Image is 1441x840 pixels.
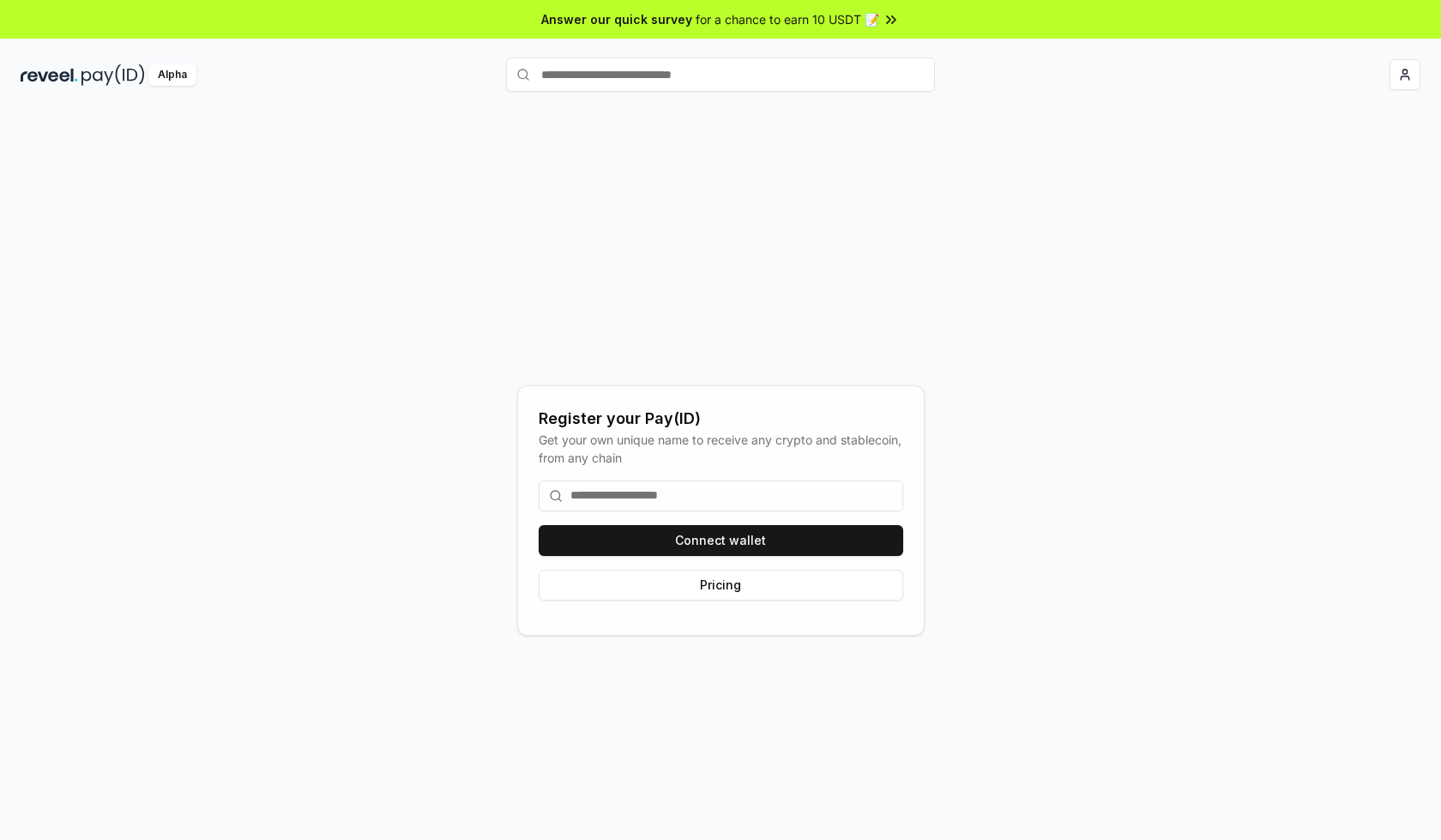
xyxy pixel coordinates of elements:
[539,525,903,556] button: Connect wallet
[148,64,196,86] div: Alpha
[539,407,903,431] div: Register your Pay(ID)
[539,570,903,601] button: Pricing
[21,64,78,86] img: reveel_dark
[81,64,145,86] img: pay_id
[539,431,903,467] div: Get your own unique name to receive any crypto and stablecoin, from any chain
[696,10,879,28] span: for a chance to earn 10 USDT 📝
[541,10,692,28] span: Answer our quick survey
